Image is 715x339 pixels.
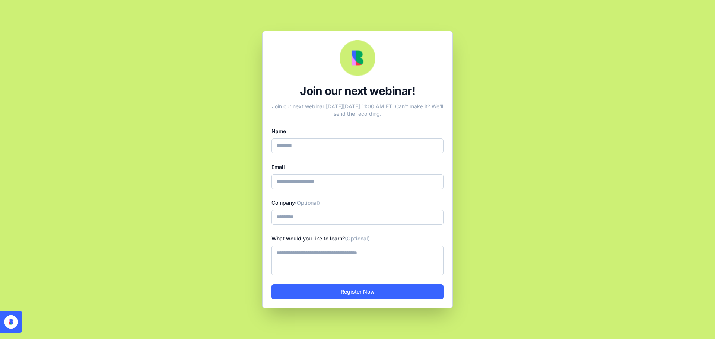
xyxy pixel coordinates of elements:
[271,128,286,134] label: Name
[295,199,320,206] span: (Optional)
[271,100,444,118] div: Join our next webinar [DATE][DATE] 11:00 AM ET. Can't make it? We'll send the recording.
[271,235,370,242] label: What would you like to learn?
[340,40,375,76] img: Webinar Logo
[271,199,320,206] label: Company
[271,164,285,170] label: Email
[271,284,444,299] button: Register Now
[345,235,370,242] span: (Optional)
[271,84,444,97] div: Join our next webinar!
